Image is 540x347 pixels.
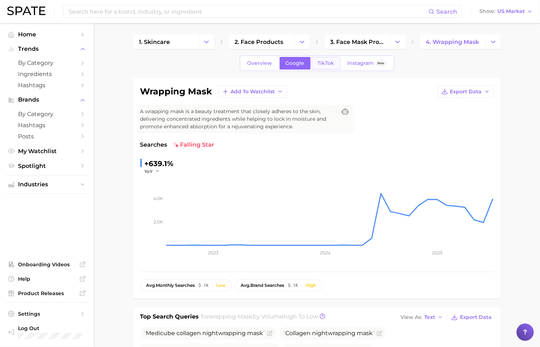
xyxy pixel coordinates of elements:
a: 4. wrapping mask [420,35,486,49]
span: brand searches [241,283,285,288]
button: avg.brand searches5.1kHigh [235,279,322,292]
span: Posts [18,133,76,140]
span: 3. face mask products [330,39,384,45]
span: falling star [173,141,215,149]
span: mask [247,330,263,337]
span: YoY [145,168,153,174]
button: Change Category [390,35,405,49]
span: My Watchlist [18,148,76,155]
span: Product Releases [18,290,76,297]
span: wrapping mask [208,313,253,320]
h2: for by Volume [201,312,318,322]
span: 2. face products [235,39,284,45]
button: YoY [145,168,160,174]
a: Settings [6,308,88,319]
a: Hashtags [6,120,88,131]
a: 3. face mask products [324,35,390,49]
span: Add to Watchlist [231,89,275,95]
a: Help [6,273,88,284]
abbr: average [146,283,156,288]
button: Flag as miscategorized or irrelevant [267,330,273,336]
span: A wrapping mask is a beauty treatment that closely adheres to the skin, delivering concentrated i... [140,108,337,130]
a: 1. skincare [133,35,199,49]
tspan: 2025 [432,250,442,255]
span: by Category [18,59,76,66]
input: Search here for a brand, industry, or ingredient [68,5,429,18]
span: 4. wrapping mask [426,39,479,45]
span: Text [425,315,435,319]
span: Hashtags [18,82,76,89]
span: Beta [378,60,385,66]
a: My Watchlist [6,146,88,157]
span: wrapping [328,330,356,337]
img: falling star [173,142,179,148]
a: Hashtags [6,80,88,91]
button: Change Category [294,35,310,49]
a: InstagramBeta [342,57,393,70]
button: View AsText [399,313,445,322]
span: Searches [140,141,167,149]
a: Spotlight [6,160,88,172]
a: Google [280,57,311,70]
span: monthly searches [146,283,195,288]
a: Overview [241,57,278,70]
span: Trends [18,46,76,52]
span: Medicube collagen night [144,330,265,337]
abbr: average [241,283,251,288]
tspan: 2023 [208,250,219,255]
span: 1. skincare [139,39,170,45]
span: Overview [247,60,272,66]
button: Change Category [199,35,214,49]
div: +639.1% [145,158,174,169]
a: Onboarding Videos [6,259,88,270]
a: Posts [6,131,88,142]
a: 2. face products [229,35,294,49]
span: Onboarding Videos [18,261,76,268]
span: Search [436,8,457,15]
span: Brands [18,97,76,103]
button: Industries [6,179,88,190]
tspan: 2024 [320,250,330,255]
a: Home [6,29,88,40]
span: Show [479,9,495,13]
span: 5.1k [288,283,298,288]
span: Help [18,276,76,282]
button: Trends [6,44,88,54]
span: Spotlight [18,163,76,169]
span: Instagram [348,60,374,66]
span: wrapping [219,330,246,337]
span: View As [401,315,422,319]
a: Log out. Currently logged in with e-mail adam@spate.nyc. [6,323,88,341]
span: Export Data [460,314,492,320]
span: 3.1k [199,283,209,288]
span: Settings [18,311,76,317]
a: by Category [6,108,88,120]
h1: Top Search Queries [140,312,199,322]
button: avg.monthly searches3.1kLow [140,279,232,292]
button: Export Data [438,85,494,98]
span: high to low [284,313,318,320]
div: Low [216,283,226,288]
img: SPATE [7,6,45,15]
span: Industries [18,181,76,188]
a: Ingredients [6,68,88,80]
span: US Market [497,9,525,13]
div: High [306,283,316,288]
button: ShowUS Market [478,7,535,16]
a: TikTok [312,57,341,70]
a: by Category [6,57,88,68]
span: TikTok [318,60,334,66]
button: Change Category [486,35,501,49]
span: Export Data [450,89,482,95]
button: Export Data [449,312,493,322]
button: Add to Watchlist [218,85,287,98]
button: Flag as miscategorized or irrelevant [377,330,382,336]
span: by Category [18,111,76,117]
tspan: 2.0k [154,219,163,224]
span: Ingredients [18,71,76,77]
tspan: 4.0k [153,196,163,201]
span: Collagen night [284,330,375,337]
h1: wrapping mask [140,87,212,96]
span: Google [286,60,304,66]
button: Brands [6,94,88,105]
